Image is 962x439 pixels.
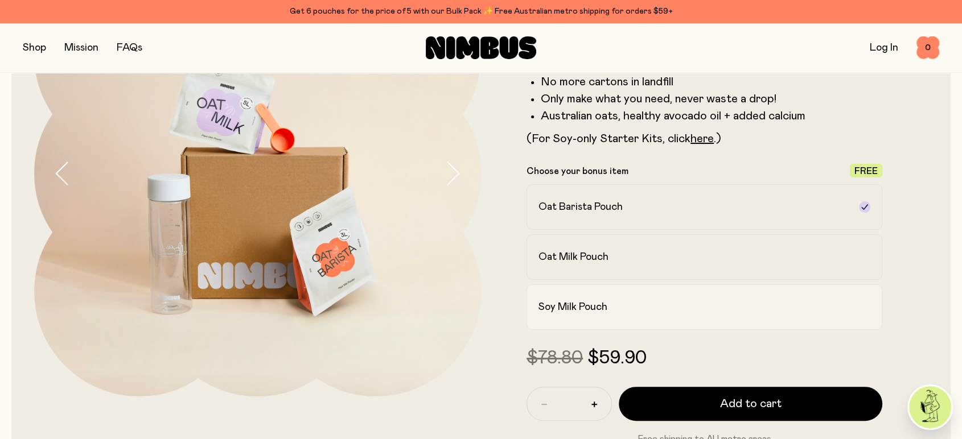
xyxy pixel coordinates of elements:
[619,387,882,421] button: Add to cart
[870,43,898,53] a: Log In
[538,200,623,214] h2: Oat Barista Pouch
[720,396,782,412] span: Add to cart
[527,132,882,146] p: (For Soy-only Starter Kits, click .)
[64,43,98,53] a: Mission
[541,92,882,106] li: Only make what you need, never waste a drop!
[538,250,609,264] h2: Oat Milk Pouch
[854,167,878,176] span: Free
[23,5,939,18] div: Get 6 pouches for the price of 5 with our Bulk Pack ✨ Free Australian metro shipping for orders $59+
[690,133,714,144] a: here
[541,75,882,89] li: No more cartons in landfill
[538,300,607,314] h2: Soy Milk Pouch
[909,386,951,428] img: agent
[587,349,647,367] span: $59.90
[541,109,882,123] li: Australian oats, healthy avocado oil + added calcium
[527,165,628,177] p: Choose your bonus item
[916,36,939,59] button: 0
[527,349,583,367] span: $78.80
[117,43,142,53] a: FAQs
